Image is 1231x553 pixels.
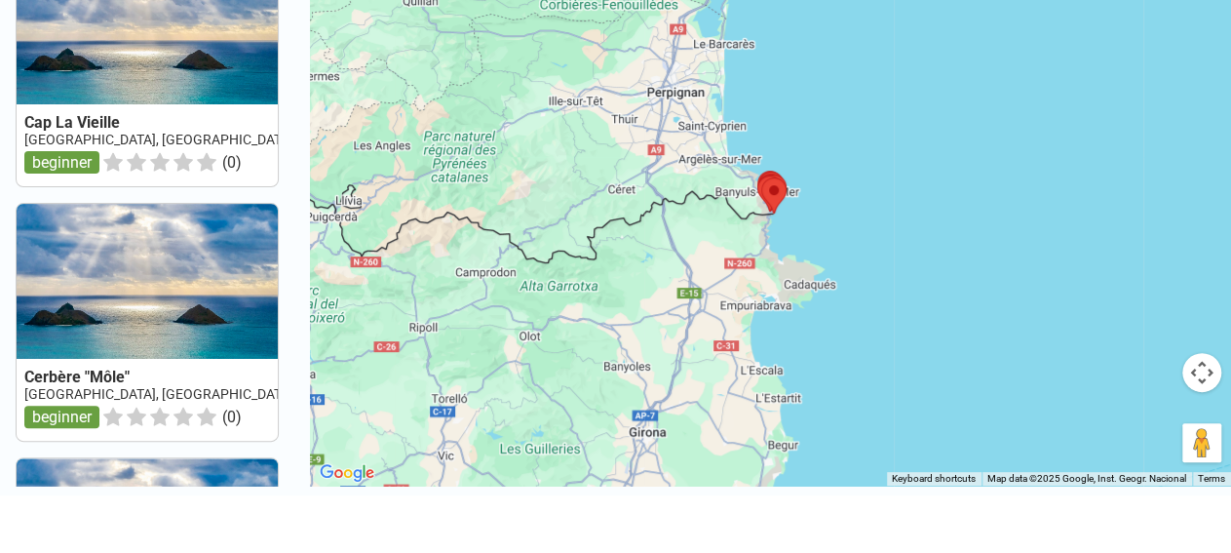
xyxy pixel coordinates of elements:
a: Open this area in Google Maps (opens a new window) [315,460,379,486]
button: Drag Pegman onto the map to open Street View [1182,423,1221,462]
a: Terms (opens in new tab) [1198,473,1225,484]
button: Keyboard shortcuts [892,472,976,486]
span: Map data ©2025 Google, Inst. Geogr. Nacional [987,473,1186,484]
button: Map camera controls [1182,353,1221,392]
img: Google [315,460,379,486]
